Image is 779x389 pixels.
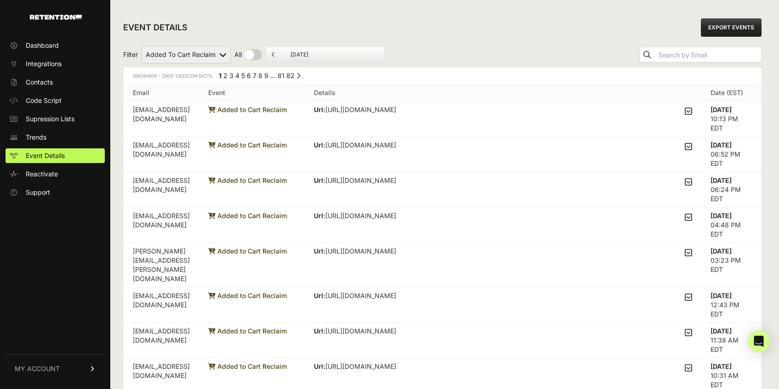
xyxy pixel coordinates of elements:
[6,112,105,126] a: Supression Lists
[26,114,74,124] span: Supression Lists
[314,291,484,300] p: [URL][DOMAIN_NAME]
[26,59,62,68] span: Integrations
[711,212,732,220] strong: [DATE]
[701,288,761,323] td: 12:43 PM EDT
[253,72,256,79] a: Page 7
[133,71,213,80] div: Showing of
[657,49,761,62] input: Search by Email
[124,172,199,208] td: [EMAIL_ADDRESS][DOMAIN_NAME]
[711,176,732,184] strong: [DATE]
[217,71,301,83] div: Pagination
[258,72,262,79] a: Page 8
[142,46,231,63] select: Filter
[229,72,233,79] a: Page 3
[208,141,287,149] span: Added to Cart Reclaim
[26,96,62,105] span: Code Script
[208,292,287,299] span: Added to Cart Reclaim
[6,56,105,71] a: Integrations
[314,141,601,150] p: [URL][DOMAIN_NAME]
[26,151,65,160] span: Event Details
[208,362,287,370] span: Added to Cart Reclaim
[314,327,325,335] strong: Url:
[701,137,761,172] td: 06:52 PM EDT
[235,72,239,79] a: Page 4
[314,211,601,220] p: [URL][DOMAIN_NAME]
[26,78,53,87] span: Contacts
[314,362,325,370] strong: Url:
[711,292,732,299] strong: [DATE]
[314,247,325,255] strong: Url:
[15,364,60,373] span: MY ACCOUNT
[199,85,305,101] th: Event
[314,292,325,299] strong: Url:
[701,208,761,243] td: 04:48 PM EDT
[6,93,105,108] a: Code Script
[208,327,287,335] span: Added to Cart Reclaim
[124,208,199,243] td: [EMAIL_ADDRESS][DOMAIN_NAME]
[314,362,484,371] p: [URL][DOMAIN_NAME]
[6,75,105,90] a: Contacts
[748,330,770,352] div: Open Intercom Messenger
[124,323,199,358] td: [EMAIL_ADDRESS][DOMAIN_NAME]
[176,73,187,79] span: 1,622
[305,85,701,101] th: Details
[124,288,199,323] td: [EMAIL_ADDRESS][DOMAIN_NAME]
[264,72,268,79] a: Page 9
[6,148,105,163] a: Event Details
[208,212,287,220] span: Added to Cart Reclaim
[247,72,251,79] a: Page 6
[6,38,105,53] a: Dashboard
[701,323,761,358] td: 11:38 AM EDT
[208,247,287,255] span: Added to Cart Reclaim
[314,212,325,220] strong: Url:
[219,72,222,79] em: Page 1
[701,101,761,137] td: 10:13 PM EDT
[241,72,245,79] a: Page 5
[701,172,761,208] td: 06:24 PM EDT
[701,85,761,101] th: Date (EST)
[26,188,50,197] span: Support
[26,41,59,50] span: Dashboard
[155,73,168,79] span: 1 - 20
[314,327,622,336] p: [URL][DOMAIN_NAME]
[123,50,138,59] span: Filter
[208,106,287,113] span: Added to Cart Reclaim
[314,247,577,256] p: [URL][DOMAIN_NAME]
[711,106,732,113] strong: [DATE]
[208,176,287,184] span: Added to Cart Reclaim
[123,21,188,34] h2: EVENT DETAILS
[174,73,213,79] span: Contacts.
[124,243,199,288] td: [PERSON_NAME][EMAIL_ADDRESS][PERSON_NAME][DOMAIN_NAME]
[26,169,58,179] span: Reactivate
[701,243,761,288] td: 03:23 PM EDT
[278,72,284,79] a: Page 81
[6,130,105,145] a: Trends
[6,355,105,383] a: MY ACCOUNT
[711,362,732,370] strong: [DATE]
[6,167,105,181] a: Reactivate
[314,106,325,113] strong: Url:
[701,18,762,37] a: EXPORT EVENTS
[30,15,82,20] img: Retention.com
[314,176,491,185] p: [URL][DOMAIN_NAME]
[223,72,227,79] a: Page 2
[286,72,295,79] a: Page 82
[124,137,199,172] td: [EMAIL_ADDRESS][DOMAIN_NAME]
[711,327,732,335] strong: [DATE]
[124,85,199,101] th: Email
[711,141,732,149] strong: [DATE]
[314,141,325,149] strong: Url:
[6,185,105,200] a: Support
[26,133,46,142] span: Trends
[314,105,501,114] p: [URL][DOMAIN_NAME]
[711,247,732,255] strong: [DATE]
[270,72,276,79] span: …
[124,101,199,137] td: [EMAIL_ADDRESS][DOMAIN_NAME]
[314,176,325,184] strong: Url:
